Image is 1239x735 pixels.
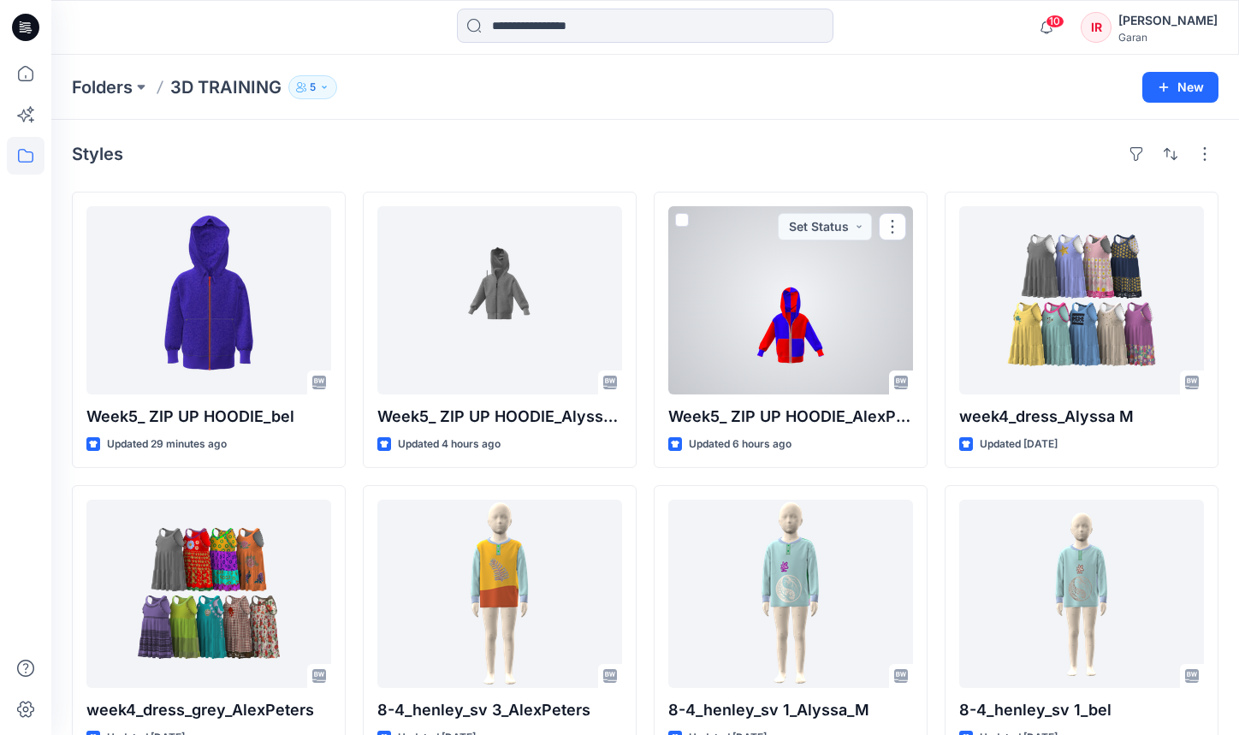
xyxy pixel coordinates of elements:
p: Updated 6 hours ago [689,436,791,453]
p: Updated 4 hours ago [398,436,501,453]
a: Folders [72,75,133,99]
p: Updated 29 minutes ago [107,436,227,453]
p: week4_dress_Alyssa M [959,405,1204,429]
a: week4_dress_Alyssa M [959,206,1204,394]
button: New [1142,72,1218,103]
a: Week5_ ZIP UP HOODIE_AlexPeters [668,206,913,394]
p: 8-4_henley_sv 1_Alyssa_M [668,698,913,722]
p: Updated [DATE] [980,436,1058,453]
p: 8-4_henley_sv 1_bel [959,698,1204,722]
a: Week5_ ZIP UP HOODIE_bel [86,206,331,394]
p: 3D TRAINING [170,75,282,99]
div: [PERSON_NAME] [1118,10,1218,31]
p: Week5_ ZIP UP HOODIE_AlexPeters [668,405,913,429]
a: 8-4_henley_sv 1_bel [959,500,1204,688]
p: week4_dress_grey_AlexPeters [86,698,331,722]
a: 8-4_henley_sv 3_AlexPeters [377,500,622,688]
p: Week5_ ZIP UP HOODIE_bel [86,405,331,429]
span: 10 [1046,15,1064,28]
p: Week5_ ZIP UP HOODIE_Alyssa M [377,405,622,429]
a: 8-4_henley_sv 1_Alyssa_M [668,500,913,688]
button: 5 [288,75,337,99]
p: 5 [310,78,316,97]
div: Garan [1118,31,1218,44]
p: 8-4_henley_sv 3_AlexPeters [377,698,622,722]
a: week4_dress_grey_AlexPeters [86,500,331,688]
div: IR [1081,12,1112,43]
h4: Styles [72,144,123,164]
a: Week5_ ZIP UP HOODIE_Alyssa M [377,206,622,394]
